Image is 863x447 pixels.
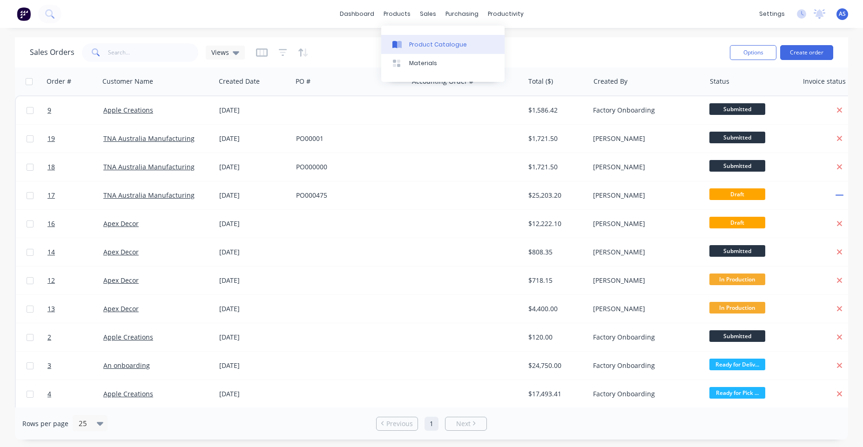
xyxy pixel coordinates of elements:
[528,333,583,342] div: $120.00
[528,361,583,370] div: $24,750.00
[103,304,139,313] a: Apex Decor
[528,276,583,285] div: $718.15
[47,181,103,209] a: 17
[47,210,103,238] a: 16
[296,134,399,143] div: PO00001
[103,191,195,200] a: TNA Australia Manufacturing
[377,419,418,428] a: Previous page
[593,247,696,257] div: [PERSON_NAME]
[219,304,289,314] div: [DATE]
[103,162,195,171] a: TNA Australia Manufacturing
[386,419,413,428] span: Previous
[103,333,153,341] a: Apple Creations
[47,267,103,294] a: 12
[381,54,505,73] a: Materials
[103,247,139,256] a: Apex Decor
[108,43,199,62] input: Search...
[381,35,505,53] a: Product Catalogue
[709,330,765,342] span: Submitted
[456,419,471,428] span: Next
[593,389,696,399] div: Factory Onboarding
[219,219,289,228] div: [DATE]
[593,361,696,370] div: Factory Onboarding
[528,247,583,257] div: $808.35
[709,302,765,314] span: In Production
[47,304,55,314] span: 13
[219,361,289,370] div: [DATE]
[528,219,583,228] div: $12,222.10
[709,217,765,228] span: Draft
[47,333,51,342] span: 2
[593,162,696,172] div: [PERSON_NAME]
[103,134,195,143] a: TNA Australia Manufacturing
[593,304,696,314] div: [PERSON_NAME]
[409,59,437,67] div: Materials
[103,106,153,114] a: Apple Creations
[47,191,55,200] span: 17
[103,389,153,398] a: Apple Creations
[47,361,51,370] span: 3
[425,417,438,431] a: Page 1 is your current page
[528,134,583,143] div: $1,721.50
[709,160,765,172] span: Submitted
[219,106,289,115] div: [DATE]
[730,45,776,60] button: Options
[47,295,103,323] a: 13
[839,10,846,18] span: AS
[47,389,51,399] span: 4
[219,389,289,399] div: [DATE]
[219,134,289,143] div: [DATE]
[47,238,103,266] a: 14
[47,153,103,181] a: 18
[372,417,491,431] ul: Pagination
[709,103,765,115] span: Submitted
[47,125,103,153] a: 19
[445,419,486,428] a: Next page
[528,77,553,86] div: Total ($)
[102,77,153,86] div: Customer Name
[103,361,150,370] a: An onboarding
[47,96,103,124] a: 9
[47,134,55,143] span: 19
[593,219,696,228] div: [PERSON_NAME]
[47,219,55,228] span: 16
[296,162,399,172] div: PO000000
[219,333,289,342] div: [DATE]
[593,134,696,143] div: [PERSON_NAME]
[709,245,765,257] span: Submitted
[593,191,696,200] div: [PERSON_NAME]
[47,162,55,172] span: 18
[593,333,696,342] div: Factory Onboarding
[415,7,441,21] div: sales
[483,7,528,21] div: productivity
[296,77,310,86] div: PO #
[528,304,583,314] div: $4,400.00
[709,274,765,285] span: In Production
[219,162,289,172] div: [DATE]
[47,352,103,380] a: 3
[17,7,31,21] img: Factory
[409,40,467,49] div: Product Catalogue
[47,77,71,86] div: Order #
[593,106,696,115] div: Factory Onboarding
[528,106,583,115] div: $1,586.42
[755,7,789,21] div: settings
[103,219,139,228] a: Apex Decor
[593,77,627,86] div: Created By
[528,191,583,200] div: $25,203.20
[379,7,415,21] div: products
[803,77,846,86] div: Invoice status
[296,191,399,200] div: PO000475
[47,276,55,285] span: 12
[709,188,765,200] span: Draft
[47,106,51,115] span: 9
[780,45,833,60] button: Create order
[528,162,583,172] div: $1,721.50
[709,387,765,399] span: Ready for Pick ...
[103,276,139,285] a: Apex Decor
[219,247,289,257] div: [DATE]
[593,276,696,285] div: [PERSON_NAME]
[30,48,74,57] h1: Sales Orders
[47,247,55,257] span: 14
[710,77,729,86] div: Status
